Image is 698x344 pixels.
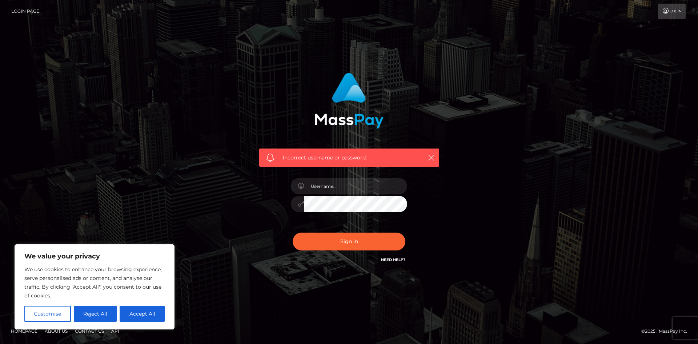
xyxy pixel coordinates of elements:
[658,4,686,19] a: Login
[314,73,384,128] img: MassPay Login
[72,325,107,337] a: Contact Us
[283,154,416,162] span: Incorrect username or password.
[381,257,405,262] a: Need Help?
[74,306,117,322] button: Reject All
[11,4,39,19] a: Login Page
[120,306,165,322] button: Accept All
[24,265,165,300] p: We use cookies to enhance your browsing experience, serve personalised ads or content, and analys...
[42,325,71,337] a: About Us
[641,327,693,335] div: © 2025 , MassPay Inc.
[24,306,71,322] button: Customise
[293,233,405,250] button: Sign in
[8,325,40,337] a: Homepage
[15,244,174,329] div: We value your privacy
[304,178,407,194] input: Username...
[24,252,165,261] p: We value your privacy
[108,325,122,337] a: API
